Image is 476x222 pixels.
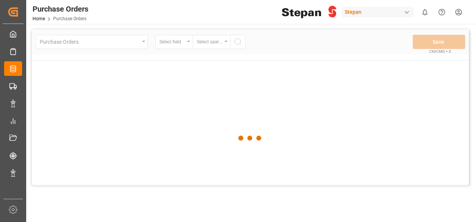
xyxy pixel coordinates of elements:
div: Stepan [342,7,414,18]
button: show 0 new notifications [416,4,433,21]
img: Stepan_Company_logo.svg.png_1713531530.png [282,6,336,19]
button: Help Center [433,4,450,21]
button: Stepan [342,5,416,19]
a: Home [33,16,45,21]
div: Purchase Orders [33,3,88,15]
